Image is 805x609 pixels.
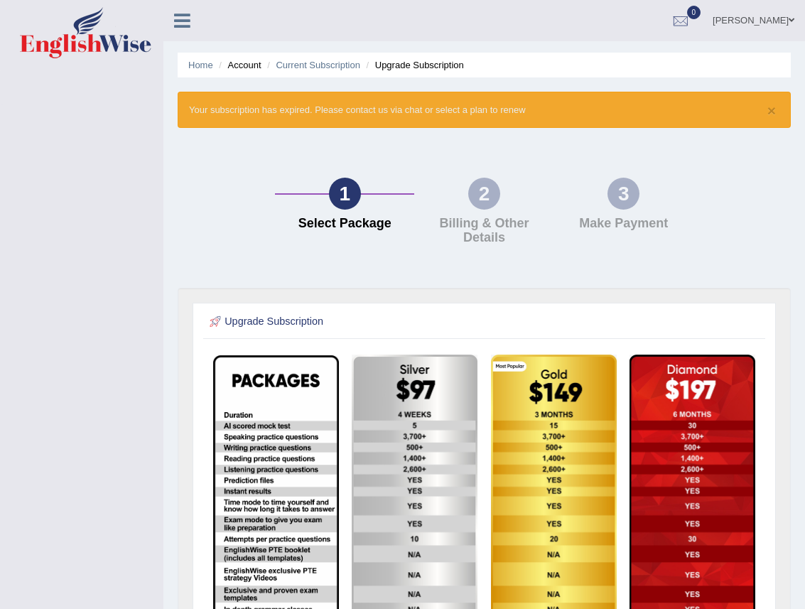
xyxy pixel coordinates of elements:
[421,217,546,245] h4: Billing & Other Details
[687,6,701,19] span: 0
[561,217,686,231] h4: Make Payment
[207,313,551,331] h2: Upgrade Subscription
[767,103,776,118] button: ×
[363,58,464,72] li: Upgrade Subscription
[607,178,639,210] div: 3
[329,178,361,210] div: 1
[188,60,213,70] a: Home
[276,60,360,70] a: Current Subscription
[215,58,261,72] li: Account
[178,92,791,128] div: Your subscription has expired. Please contact us via chat or select a plan to renew
[468,178,500,210] div: 2
[282,217,407,231] h4: Select Package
